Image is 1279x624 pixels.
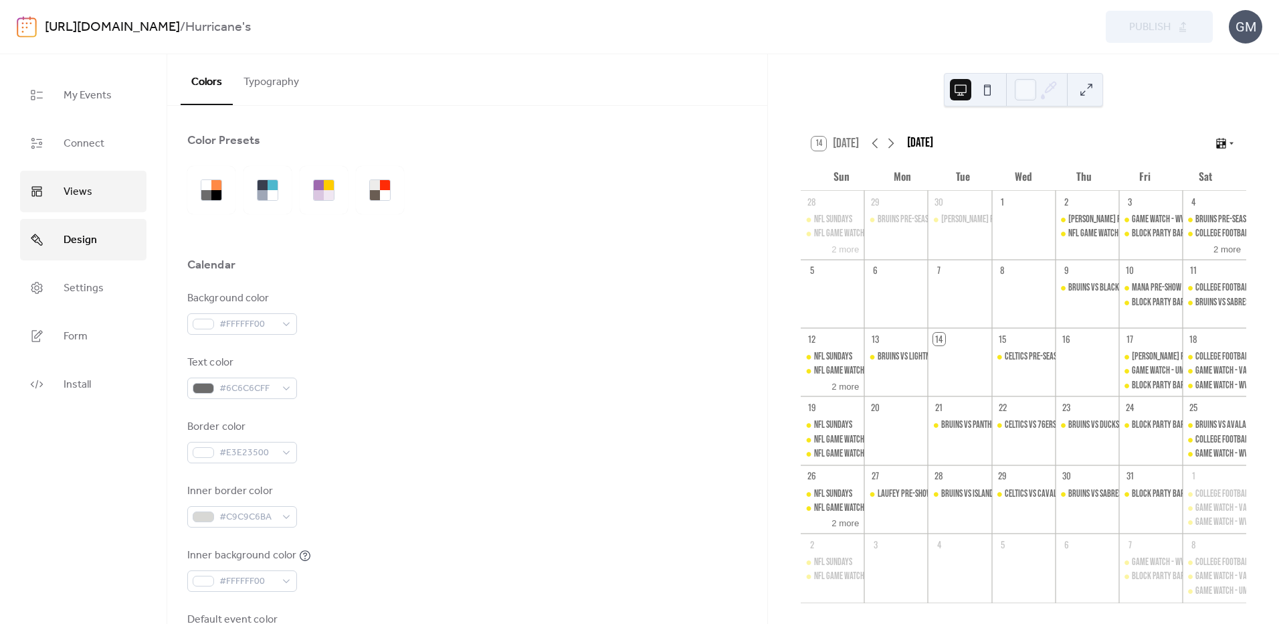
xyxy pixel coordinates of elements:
[64,374,91,396] span: Install
[64,278,104,299] span: Settings
[801,501,864,515] div: NFL GAME WATCH - 49ERS
[1132,281,1201,295] div: MANA PRE-SHOW PARTY
[1183,227,1246,240] div: COLLEGE FOOTBALL SATURDAYS
[878,350,940,364] div: BRUINS vs LIGHTNING
[801,570,864,583] div: NFL GAME WATCH - 49ERS
[187,419,294,435] div: Border color
[864,350,928,364] div: BRUINS vs LIGHTNING
[992,350,1056,364] div: CELTICS PRE-SEASON
[1119,364,1183,378] div: GAME WATCH - UMIAMI
[870,538,882,550] div: 3
[993,162,1054,191] div: Wed
[1119,487,1183,501] div: Block Party Bar Crawl
[64,133,104,155] span: Connect
[870,264,882,277] div: 6
[1132,556,1189,569] div: GAME WATCH - WVU
[1183,379,1246,392] div: GAME WATCH - WVU
[187,355,294,371] div: Text color
[1119,556,1183,569] div: GAME WATCH - WVU
[1119,350,1183,364] div: TATE MCRAE PRE-SHOW PARTY
[1060,470,1072,482] div: 30
[1208,242,1246,255] button: 2 more
[20,171,146,212] a: Views
[1187,538,1199,550] div: 8
[933,538,945,550] div: 4
[1132,487,1207,501] div: Block Party Bar Crawl
[1187,333,1199,345] div: 18
[1183,501,1246,515] div: GAME WATCH - VANDERBILT
[1119,296,1183,309] div: Block Party Bar Crawl
[1056,487,1119,501] div: BRUINS vs SABRES
[811,162,872,191] div: Sun
[1229,10,1262,44] div: GM
[864,487,928,501] div: LAUFEY PRE-SHOW PARTY
[1119,213,1183,226] div: GAME WATCH - WVU
[1056,418,1119,432] div: BRUINS vs DUCKS
[826,379,864,392] button: 2 more
[1114,162,1175,191] div: Fri
[1124,333,1136,345] div: 17
[1195,570,1274,583] div: GAME WATCH - VANDERBILT
[1195,447,1252,461] div: GAME WATCH - WVU
[1187,470,1199,482] div: 1
[64,326,88,347] span: Form
[801,487,864,501] div: NFL SUNDAYS
[932,162,993,191] div: Tue
[997,402,1009,414] div: 22
[1068,281,1186,295] div: BRUINS vs BLACKHAWKS - HOME OPENER
[933,470,945,482] div: 28
[997,264,1009,277] div: 8
[870,402,882,414] div: 20
[64,230,97,251] span: Design
[1119,379,1183,392] div: Block Party Bar Crawl
[1183,556,1246,569] div: COLLEGE FOOTBALL SATURDAYS
[187,291,294,307] div: Background color
[64,85,112,106] span: My Events
[907,134,933,153] div: [DATE]
[180,15,185,40] b: /
[1183,516,1246,529] div: GAME WATCH - WVU
[801,556,864,569] div: NFL SUNDAYS
[928,487,991,501] div: BRUINS vs ISLANDERS
[1183,364,1246,378] div: GAME WATCH - VANDERBILT
[814,501,888,515] div: NFL GAME WATCH - 49ERS
[1060,333,1072,345] div: 16
[1005,418,1102,432] div: CELTICS vs 76ERS - HOME OPENER
[1187,264,1199,277] div: 11
[1005,487,1070,501] div: CELTICS vs CAVALIERS
[1175,162,1236,191] div: Sat
[1195,379,1252,392] div: GAME WATCH - WVU
[997,333,1009,345] div: 15
[805,333,817,345] div: 12
[1132,350,1232,364] div: [PERSON_NAME] PRE-SHOW PARTY
[187,133,260,149] div: Color Presets
[1183,584,1246,598] div: GAME WATCH - UMIAMI
[20,123,146,164] a: Connect
[219,445,276,461] span: #E3E23500
[1060,538,1072,550] div: 6
[814,364,888,378] div: NFL GAME WATCH - 49ERS
[1060,196,1072,208] div: 2
[814,227,894,240] div: NFL GAME WATCH - BROWNS
[992,487,1056,501] div: CELTICS vs CAVALIERS
[801,350,864,364] div: NFL SUNDAYS
[870,196,882,208] div: 29
[1068,418,1119,432] div: BRUINS vs DUCKS
[933,402,945,414] div: 21
[219,510,276,526] span: #C9C9C6BA
[1119,281,1183,295] div: MANA PRE-SHOW PARTY
[814,487,852,501] div: NFL SUNDAYS
[1195,584,1262,598] div: GAME WATCH - UMIAMI
[1119,418,1183,432] div: Block Party Bar Crawl
[805,470,817,482] div: 26
[1060,264,1072,277] div: 9
[826,516,864,529] button: 2 more
[1132,379,1207,392] div: Block Party Bar Crawl
[1119,570,1183,583] div: Block Party Bar Crawl
[1132,213,1189,226] div: GAME WATCH - WVU
[1068,213,1168,226] div: [PERSON_NAME] PRE-SHOW PARTY
[814,556,852,569] div: NFL SUNDAYS
[992,418,1056,432] div: CELTICS vs 76ERS - HOME OPENER
[878,487,952,501] div: LAUFEY PRE-SHOW PARTY
[45,15,180,40] a: [URL][DOMAIN_NAME]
